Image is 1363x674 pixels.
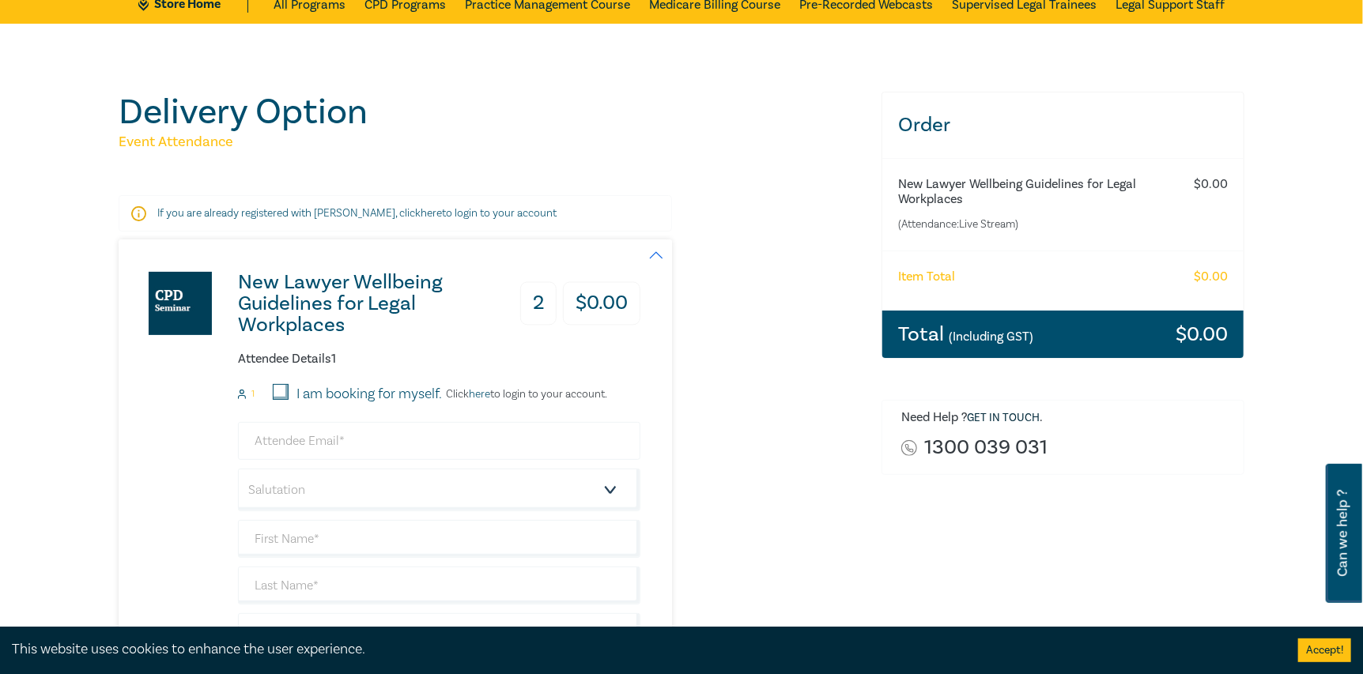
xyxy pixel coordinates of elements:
[967,411,1040,425] a: Get in touch
[157,205,633,221] p: If you are already registered with [PERSON_NAME], click to login to your account
[1298,638,1351,662] button: Accept cookies
[1335,473,1350,593] span: Can we help ?
[238,422,640,460] input: Attendee Email*
[898,324,1033,345] h3: Total
[898,177,1165,207] h6: New Lawyer Wellbeing Guidelines for Legal Workplaces
[238,520,640,558] input: First Name*
[119,133,863,152] h5: Event Attendance
[949,329,1033,345] small: (Including GST)
[1194,177,1228,192] h6: $ 0.00
[898,217,1165,232] small: (Attendance: Live Stream )
[924,437,1048,458] a: 1300 039 031
[238,352,640,367] h6: Attendee Details 1
[421,206,442,220] a: here
[12,639,1274,660] div: This website uses cookies to enhance the user experience.
[238,613,640,651] input: Company
[1176,324,1228,345] h3: $ 0.00
[238,272,498,336] h3: New Lawyer Wellbeing Guidelines for Legal Workplaces
[882,92,1244,158] h3: Order
[898,269,955,284] h6: Item Total
[119,92,863,133] h1: Delivery Option
[251,389,255,400] small: 1
[442,388,607,401] p: Click to login to your account.
[149,272,212,335] img: New Lawyer Wellbeing Guidelines for Legal Workplaces
[296,384,442,405] label: I am booking for myself.
[238,567,640,604] input: Last Name*
[1194,269,1228,284] h6: $ 0.00
[563,282,640,326] h3: $ 0.00
[901,410,1232,426] h6: Need Help ? .
[520,282,557,326] h3: 2
[469,387,490,401] a: here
